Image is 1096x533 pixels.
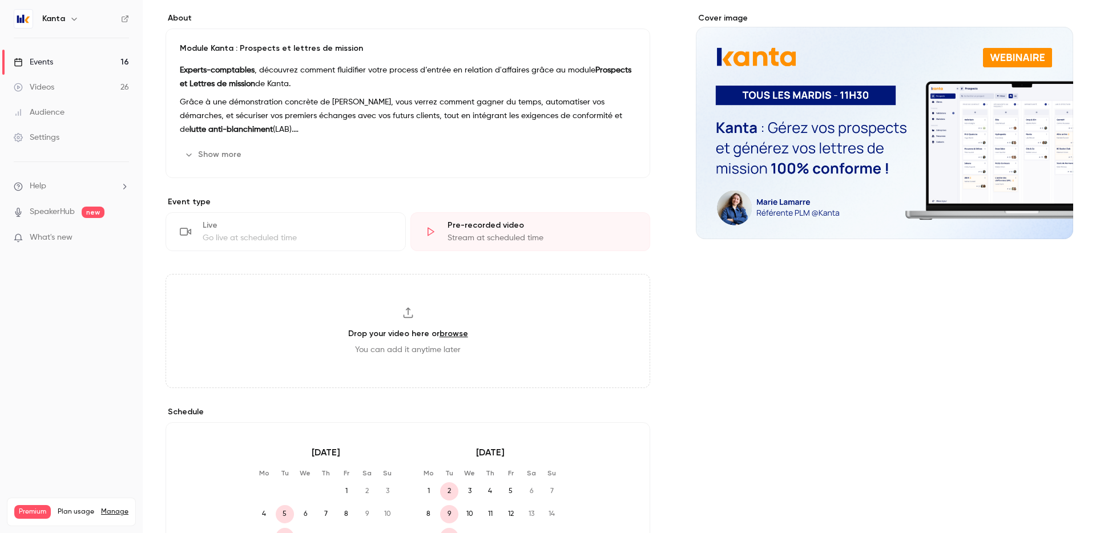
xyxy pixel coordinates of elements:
[180,146,248,164] button: Show more
[448,232,636,244] div: Stream at scheduled time
[14,82,54,93] div: Videos
[358,469,376,478] p: Sa
[481,505,499,523] span: 11
[337,505,356,523] span: 8
[203,220,392,231] div: Live
[180,66,255,74] strong: Experts-comptables
[358,505,376,523] span: 9
[255,446,397,459] p: [DATE]
[166,212,406,251] div: LiveGo live at scheduled time
[14,132,59,143] div: Settings
[420,505,438,523] span: 8
[14,107,65,118] div: Audience
[481,482,499,500] span: 4
[276,505,294,523] span: 5
[410,212,651,251] div: Pre-recorded videoStream at scheduled time
[296,505,315,523] span: 6
[317,505,335,523] span: 7
[543,469,561,478] p: Su
[502,482,520,500] span: 5
[696,13,1073,239] section: Cover image
[14,56,53,68] div: Events
[166,406,650,418] p: Schedule
[42,13,65,25] h6: Kanta
[255,505,273,523] span: 4
[440,469,458,478] p: Tu
[420,469,438,478] p: Mo
[522,469,541,478] p: Sa
[276,469,294,478] p: Tu
[115,233,129,243] iframe: Noticeable Trigger
[522,482,541,500] span: 6
[58,507,94,516] span: Plan usage
[378,482,397,500] span: 3
[337,482,356,500] span: 1
[166,196,650,208] p: Event type
[440,329,468,338] a: browse
[317,469,335,478] p: Th
[180,63,636,91] p: , découvrez comment fluidifier votre process d’entrée en relation d'affaires grâce au module de K...
[255,469,273,478] p: Mo
[440,482,458,500] span: 2
[420,482,438,500] span: 1
[543,505,561,523] span: 14
[348,328,468,340] h3: Drop your video here or
[180,43,636,54] p: Module Kanta : Prospects et lettres de mission
[30,206,75,218] a: SpeakerHub
[420,446,561,459] p: [DATE]
[190,126,273,134] strong: lutte anti-blanchiment
[502,469,520,478] p: Fr
[461,482,479,500] span: 3
[180,95,636,136] p: Grâce à une démonstration concrète de [PERSON_NAME], vous verrez comment gagner du temps, automat...
[14,505,51,519] span: Premium
[522,505,541,523] span: 13
[82,207,104,218] span: new
[30,180,46,192] span: Help
[696,13,1073,24] label: Cover image
[440,505,458,523] span: 9
[448,220,636,231] div: Pre-recorded video
[378,469,397,478] p: Su
[481,469,499,478] p: Th
[296,469,315,478] p: We
[543,482,561,500] span: 7
[14,10,33,28] img: Kanta
[502,505,520,523] span: 12
[203,232,392,244] div: Go live at scheduled time
[166,13,650,24] label: About
[358,482,376,500] span: 2
[14,180,129,192] li: help-dropdown-opener
[378,505,397,523] span: 10
[337,469,356,478] p: Fr
[461,469,479,478] p: We
[30,232,72,244] span: What's new
[461,505,479,523] span: 10
[101,507,128,516] a: Manage
[355,344,461,356] span: You can add it anytime later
